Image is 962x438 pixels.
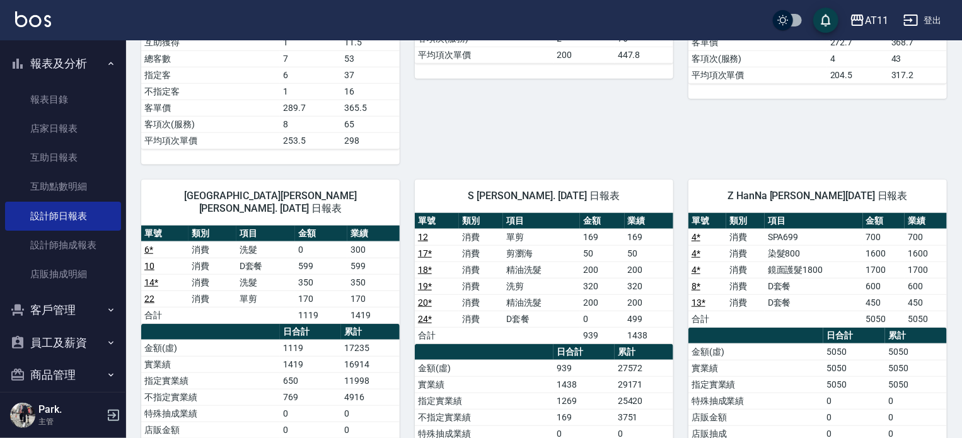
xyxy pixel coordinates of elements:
[688,311,726,327] td: 合計
[341,34,400,50] td: 11.5
[141,116,280,132] td: 客項次(服務)
[295,307,347,323] td: 1119
[625,278,674,294] td: 320
[885,376,947,393] td: 5050
[905,245,947,262] td: 1600
[823,376,885,393] td: 5050
[823,393,885,409] td: 0
[905,294,947,311] td: 450
[141,356,280,372] td: 實業績
[827,34,888,50] td: 272.7
[553,360,615,376] td: 939
[553,376,615,393] td: 1438
[280,356,341,372] td: 1419
[5,391,121,424] button: 資料設定
[141,50,280,67] td: 總客數
[38,403,103,416] h5: Park.
[347,274,400,291] td: 350
[625,327,674,343] td: 1438
[863,278,905,294] td: 600
[615,344,673,360] th: 累計
[688,343,823,360] td: 金額(虛)
[615,47,673,63] td: 447.8
[236,274,295,291] td: 洗髮
[845,8,893,33] button: AT11
[280,422,341,438] td: 0
[726,294,764,311] td: 消費
[625,229,674,245] td: 169
[5,326,121,359] button: 員工及薪資
[765,262,863,278] td: 鏡面護髮1800
[688,393,823,409] td: 特殊抽成業績
[615,409,673,425] td: 3751
[38,416,103,427] p: 主管
[726,262,764,278] td: 消費
[188,226,236,242] th: 類別
[280,132,341,149] td: 253.5
[341,100,400,116] td: 365.5
[688,34,827,50] td: 客單價
[415,47,553,63] td: 平均項次單價
[10,403,35,428] img: Person
[503,245,580,262] td: 剪瀏海
[553,344,615,360] th: 日合計
[688,376,823,393] td: 指定實業績
[885,409,947,425] td: 0
[415,327,459,343] td: 合計
[295,274,347,291] td: 350
[823,409,885,425] td: 0
[503,262,580,278] td: 精油洗髮
[141,422,280,438] td: 店販金額
[688,360,823,376] td: 實業績
[813,8,838,33] button: save
[141,83,280,100] td: 不指定客
[341,50,400,67] td: 53
[580,327,624,343] td: 939
[553,393,615,409] td: 1269
[280,83,341,100] td: 1
[905,229,947,245] td: 700
[863,262,905,278] td: 1700
[503,213,580,229] th: 項目
[144,294,154,304] a: 22
[888,50,947,67] td: 43
[765,294,863,311] td: D套餐
[347,241,400,258] td: 300
[459,311,503,327] td: 消費
[280,405,341,422] td: 0
[141,226,400,324] table: a dense table
[188,274,236,291] td: 消費
[15,11,51,27] img: Logo
[863,294,905,311] td: 450
[415,393,553,409] td: 指定實業績
[141,100,280,116] td: 客單價
[280,34,341,50] td: 1
[280,340,341,356] td: 1119
[823,343,885,360] td: 5050
[615,360,673,376] td: 27572
[905,311,947,327] td: 5050
[141,389,280,405] td: 不指定實業績
[625,294,674,311] td: 200
[503,229,580,245] td: 單剪
[144,261,154,271] a: 10
[503,294,580,311] td: 精油洗髮
[615,393,673,409] td: 25420
[503,311,580,327] td: D套餐
[341,324,400,340] th: 累計
[827,67,888,83] td: 204.5
[141,226,188,242] th: 單號
[5,359,121,391] button: 商品管理
[347,258,400,274] td: 599
[280,116,341,132] td: 8
[5,202,121,231] a: 設計師日報表
[827,50,888,67] td: 4
[503,278,580,294] td: 洗剪
[888,34,947,50] td: 368.7
[726,278,764,294] td: 消費
[688,409,823,425] td: 店販金額
[885,393,947,409] td: 0
[295,241,347,258] td: 0
[459,294,503,311] td: 消費
[430,190,658,202] span: S [PERSON_NAME]. [DATE] 日報表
